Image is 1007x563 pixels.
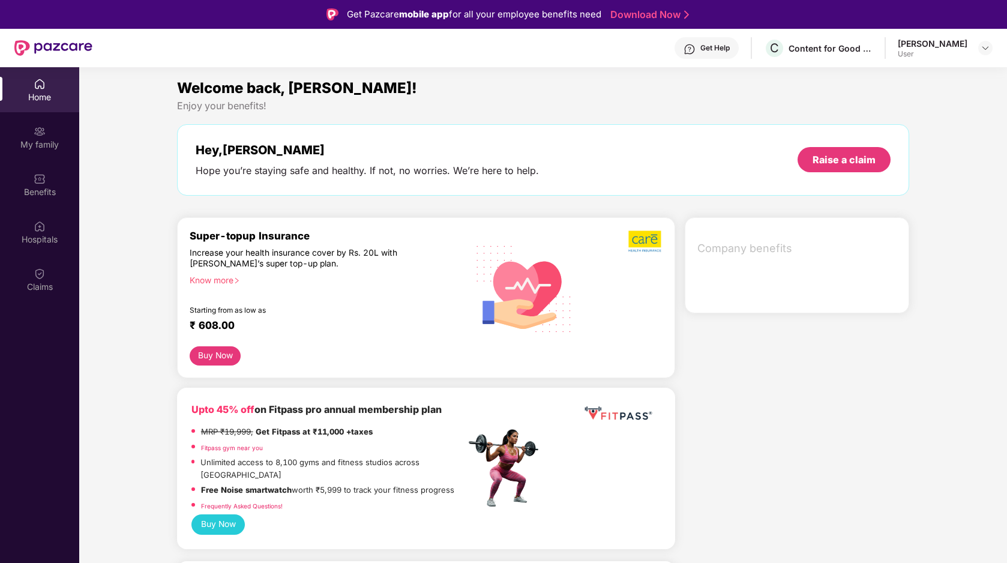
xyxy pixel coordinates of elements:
img: svg+xml;base64,PHN2ZyBpZD0iSGVscC0zMngzMiIgeG1sbnM9Imh0dHA6Ly93d3cudzMub3JnLzIwMDAvc3ZnIiB3aWR0aD... [684,43,696,55]
div: Know more [190,275,458,283]
img: Logo [326,8,338,20]
img: Stroke [684,8,689,21]
span: Company benefits [697,240,900,257]
strong: Get Fitpass at ₹11,000 +taxes [256,427,373,436]
div: Get Help [700,43,730,53]
img: svg+xml;base64,PHN2ZyBpZD0iSG9zcGl0YWxzIiB4bWxucz0iaHR0cDovL3d3dy53My5vcmcvMjAwMC9zdmciIHdpZHRoPS... [34,220,46,232]
div: User [898,49,967,59]
p: worth ₹5,999 to track your fitness progress [201,484,454,496]
button: Buy Now [191,514,245,535]
div: Enjoy your benefits! [177,100,910,112]
div: Content for Good Private Limited [789,43,873,54]
div: Hey, [PERSON_NAME] [196,143,539,157]
a: Frequently Asked Questions! [201,502,283,510]
span: Welcome back, [PERSON_NAME]! [177,79,417,97]
div: [PERSON_NAME] [898,38,967,49]
div: Hope you’re staying safe and healthy. If not, no worries. We’re here to help. [196,164,539,177]
img: svg+xml;base64,PHN2ZyB4bWxucz0iaHR0cDovL3d3dy53My5vcmcvMjAwMC9zdmciIHhtbG5zOnhsaW5rPSJodHRwOi8vd3... [467,230,582,346]
div: Get Pazcare for all your employee benefits need [347,7,601,22]
img: svg+xml;base64,PHN2ZyBpZD0iQmVuZWZpdHMiIHhtbG5zPSJodHRwOi8vd3d3LnczLm9yZy8yMDAwL3N2ZyIgd2lkdGg9Ij... [34,173,46,185]
img: b5dec4f62d2307b9de63beb79f102df3.png [628,230,663,253]
img: svg+xml;base64,PHN2ZyBpZD0iRHJvcGRvd24tMzJ4MzIiIHhtbG5zPSJodHRwOi8vd3d3LnczLm9yZy8yMDAwL3N2ZyIgd2... [981,43,990,53]
button: Buy Now [190,346,241,366]
div: ₹ 608.00 [190,319,454,334]
b: on Fitpass pro annual membership plan [191,403,442,415]
div: Starting from as low as [190,306,415,315]
b: Upto 45% off [191,403,254,415]
a: Download Now [610,8,685,21]
del: MRP ₹19,999, [201,427,253,436]
img: fpp.png [465,426,549,510]
span: C [770,41,779,55]
span: right [233,277,240,284]
img: svg+xml;base64,PHN2ZyBpZD0iQ2xhaW0iIHhtbG5zPSJodHRwOi8vd3d3LnczLm9yZy8yMDAwL3N2ZyIgd2lkdGg9IjIwIi... [34,268,46,280]
img: fppp.png [582,402,654,424]
strong: Free Noise smartwatch [201,485,292,495]
img: svg+xml;base64,PHN2ZyBpZD0iSG9tZSIgeG1sbnM9Imh0dHA6Ly93d3cudzMub3JnLzIwMDAvc3ZnIiB3aWR0aD0iMjAiIG... [34,78,46,90]
p: Unlimited access to 8,100 gyms and fitness studios across [GEOGRAPHIC_DATA] [200,456,465,481]
strong: mobile app [399,8,449,20]
div: Raise a claim [813,153,876,166]
div: Company benefits [690,233,909,264]
a: Fitpass gym near you [201,444,263,451]
div: Increase your health insurance cover by Rs. 20L with [PERSON_NAME]’s super top-up plan. [190,247,414,269]
div: Super-topup Insurance [190,230,466,242]
img: New Pazcare Logo [14,40,92,56]
img: svg+xml;base64,PHN2ZyB3aWR0aD0iMjAiIGhlaWdodD0iMjAiIHZpZXdCb3g9IjAgMCAyMCAyMCIgZmlsbD0ibm9uZSIgeG... [34,125,46,137]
